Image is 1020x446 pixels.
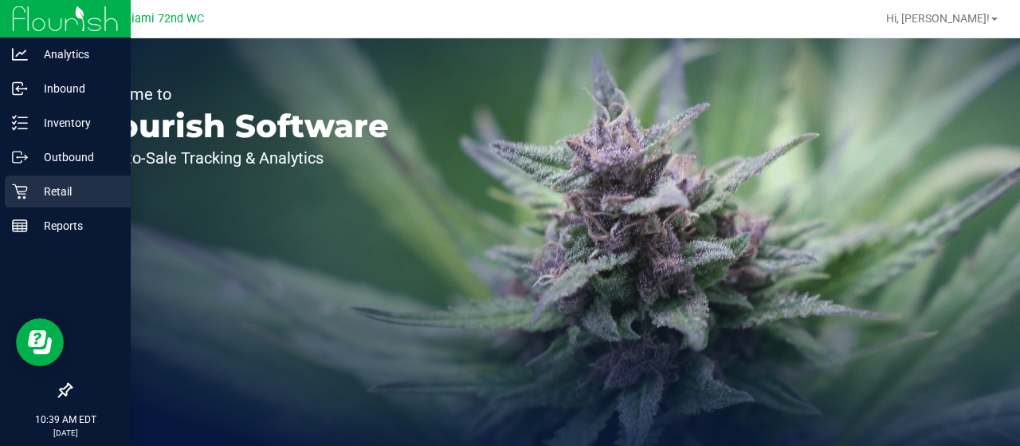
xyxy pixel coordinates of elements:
[28,148,124,167] p: Outbound
[86,110,389,142] p: Flourish Software
[28,113,124,132] p: Inventory
[121,12,204,26] span: Miami 72nd WC
[16,318,64,366] iframe: Resource center
[28,216,124,235] p: Reports
[12,46,28,62] inline-svg: Analytics
[886,12,990,25] span: Hi, [PERSON_NAME]!
[12,149,28,165] inline-svg: Outbound
[86,86,389,102] p: Welcome to
[28,79,124,98] p: Inbound
[12,115,28,131] inline-svg: Inventory
[86,150,389,166] p: Seed-to-Sale Tracking & Analytics
[12,81,28,97] inline-svg: Inbound
[28,182,124,201] p: Retail
[12,184,28,199] inline-svg: Retail
[12,218,28,234] inline-svg: Reports
[7,412,124,427] p: 10:39 AM EDT
[7,427,124,439] p: [DATE]
[28,45,124,64] p: Analytics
